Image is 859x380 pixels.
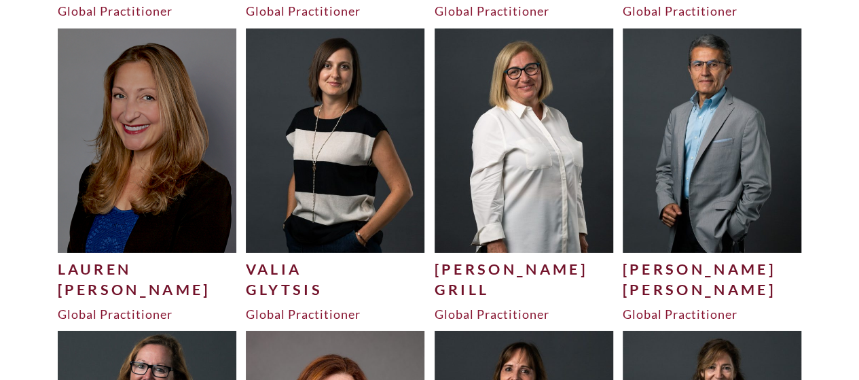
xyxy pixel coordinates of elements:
img: Valia-G-500x625.jpg [246,29,425,252]
div: Valia [246,259,425,279]
div: Grill [435,279,614,300]
div: Global Practitioner [58,306,237,322]
a: [PERSON_NAME][PERSON_NAME]Global Practitioner [623,29,802,322]
div: [PERSON_NAME] [435,259,614,279]
div: Lauren [58,259,237,279]
div: [PERSON_NAME] [623,259,802,279]
div: Global Practitioner [246,306,425,322]
a: [PERSON_NAME]GrillGlobal Practitioner [435,29,614,322]
img: Shirley-G-500x625.jpg [435,29,614,252]
img: Edgar-G-500x625.jpg [623,29,802,252]
a: ValiaGlytsisGlobal Practitioner [246,29,425,322]
div: Global Practitioner [435,306,614,322]
div: Glytsis [246,279,425,300]
div: Global Practitioner [246,3,425,19]
div: Global Practitioner [435,3,614,19]
img: 1.19_Lauren-500x625.png [58,29,237,252]
div: Global Practitioner [623,306,802,322]
div: [PERSON_NAME] [623,279,802,300]
div: Global Practitioner [623,3,802,19]
div: Global Practitioner [58,3,237,19]
a: Lauren[PERSON_NAME]Global Practitioner [58,29,237,322]
div: [PERSON_NAME] [58,279,237,300]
